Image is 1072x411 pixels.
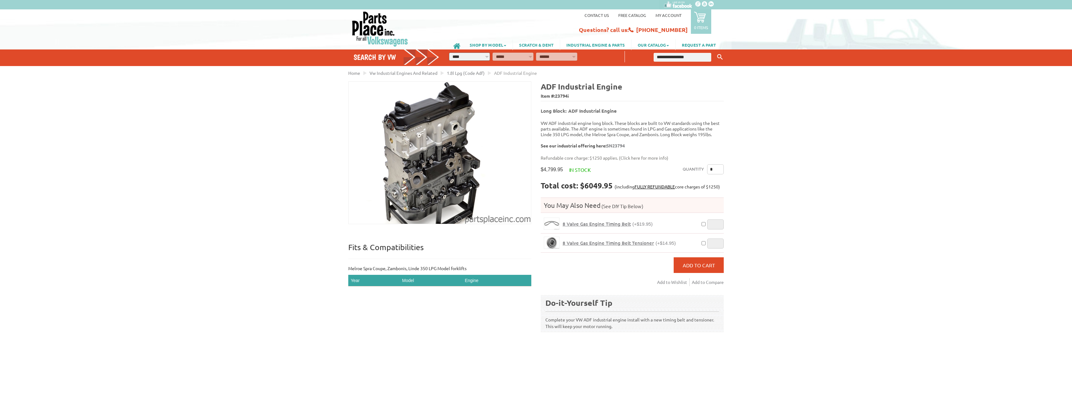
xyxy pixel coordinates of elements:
span: (See DIY Tip Below) [600,203,643,209]
th: Year [348,275,400,286]
a: FULLY REFUNDABLE [635,184,675,189]
p: Fits & Compatibilities [348,242,531,259]
p: Refundable core charge: $1250 applies. ( ) [541,155,719,161]
a: 8 Valve Gas Engine Timing Belt Tensioner [544,237,559,249]
a: 8 Valve Gas Engine Timing Belt Tensioner(+$14.95) [563,240,676,246]
strong: Total cost: $6049.95 [541,181,613,190]
a: 8 Valve Gas Engine Timing Belt(+$19.95) [563,221,653,227]
a: Add to Compare [692,278,724,286]
p: 0 items [694,25,708,30]
a: My Account [656,13,681,18]
a: 1.8l Lpg (code Adf) [447,70,485,76]
a: Click here for more info [620,155,667,161]
p: Complete your VW ADF industrial engine install with a new timing belt and tensioner. This will ke... [545,311,719,330]
img: 8 Valve Gas Engine Timing Belt Tensioner [544,237,559,249]
a: Add to Wishlist [657,278,690,286]
b: Do-it-Yourself Tip [545,298,612,308]
span: 23794i [555,93,569,99]
span: Item #: [541,92,724,101]
a: 0 items [691,9,711,34]
a: OUR CATALOG [631,39,675,50]
span: In stock [569,167,591,173]
span: 8 Valve Gas Engine Timing Belt [563,221,631,227]
a: Contact us [584,13,609,18]
a: INDUSTRIAL ENGINE & PARTS [560,39,631,50]
img: 8 Valve Gas Engine Timing Belt [544,218,559,229]
img: ADF industrial engine [349,82,531,224]
button: Keyword Search [715,52,725,62]
h4: You May Also Need [541,201,724,209]
a: SCRATCH & DENT [513,39,560,50]
span: $4,799.95 [541,167,563,172]
b: See our industrial offering here: [541,143,625,148]
p: VW ADF industrial engine long block. These blocks are built to VW standards using the best parts ... [541,120,724,148]
span: Add to Cart [683,262,715,268]
a: Vw Industrial Engines And Related [370,70,437,76]
a: SN23794 [606,143,625,148]
p: Melroe Spra Coupe, Zambonis, Linde 350 LPG Model forklifts [348,265,531,272]
span: (+$14.95) [656,240,676,246]
a: 8 Valve Gas Engine Timing Belt [544,218,559,230]
span: 8 Valve Gas Engine Timing Belt Tensioner [563,240,654,246]
span: ADF industrial engine [494,70,537,76]
a: REQUEST A PART [676,39,722,50]
th: Engine [462,275,531,286]
span: (+$19.95) [632,221,653,227]
label: Quantity [683,164,704,174]
a: Home [348,70,360,76]
img: Parts Place Inc! [351,11,409,47]
span: (including core charges of $1250) [615,184,720,189]
b: ADF industrial engine [541,81,622,91]
button: Add to Cart [674,257,724,273]
th: Model [400,275,462,286]
a: Free Catalog [618,13,646,18]
a: SHOP BY MODEL [463,39,513,50]
b: Long Block: ADF Industrial Engine [541,108,617,114]
h4: Search by VW [354,53,439,62]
